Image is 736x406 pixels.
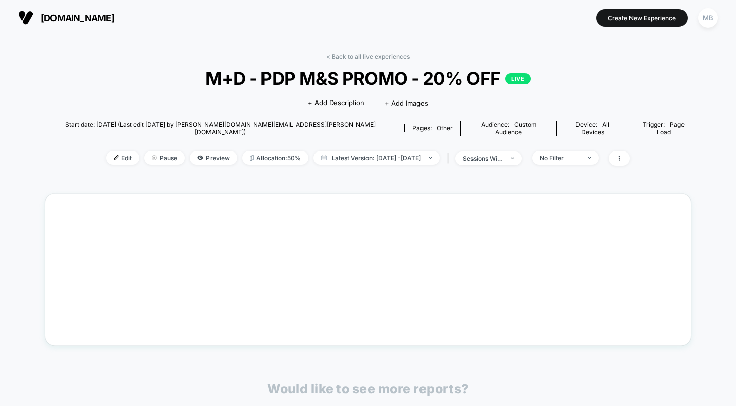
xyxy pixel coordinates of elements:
[495,121,537,136] span: Custom Audience
[41,13,114,23] span: [DOMAIN_NAME]
[657,121,685,136] span: Page Load
[556,121,628,136] span: Device:
[468,121,549,136] div: Audience:
[152,155,157,160] img: end
[144,151,185,165] span: Pause
[581,121,610,136] span: all devices
[540,154,580,162] div: No Filter
[445,151,455,166] span: |
[429,157,432,159] img: end
[321,155,327,160] img: calendar
[190,151,237,165] span: Preview
[114,155,119,160] img: edit
[463,155,503,162] div: sessions with impression
[313,151,440,165] span: Latest Version: [DATE] - [DATE]
[505,73,531,84] p: LIVE
[106,151,139,165] span: Edit
[596,9,688,27] button: Create New Experience
[308,98,364,108] span: + Add Description
[698,8,718,28] div: MB
[326,53,410,60] a: < Back to all live experiences
[267,381,469,396] p: Would like to see more reports?
[77,68,659,89] span: M+D - PDP M&S PROMO - 20% OFF
[250,155,254,161] img: rebalance
[412,124,453,132] div: Pages:
[385,99,428,107] span: + Add Images
[15,10,117,26] button: [DOMAIN_NAME]
[242,151,308,165] span: Allocation: 50%
[588,157,591,159] img: end
[45,121,396,136] span: Start date: [DATE] (Last edit [DATE] by [PERSON_NAME][DOMAIN_NAME][EMAIL_ADDRESS][PERSON_NAME][DO...
[437,124,453,132] span: other
[636,121,691,136] div: Trigger:
[18,10,33,25] img: Visually logo
[695,8,721,28] button: MB
[511,157,514,159] img: end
